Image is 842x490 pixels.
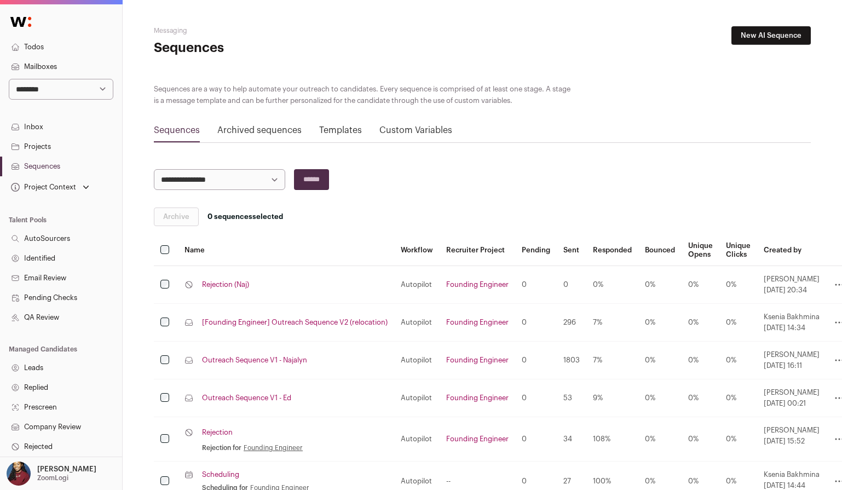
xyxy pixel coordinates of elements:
td: Autopilot [394,304,440,342]
td: Autopilot [394,417,440,462]
td: 0% [638,379,682,417]
td: 0% [682,342,719,379]
td: 0% [719,266,757,304]
th: Bounced [638,235,682,266]
div: Sequences are a way to help automate your outreach to candidates. Every sequence is comprised of ... [154,83,574,106]
a: Custom Variables [379,126,452,135]
th: Unique Clicks [719,235,757,266]
td: [PERSON_NAME] [757,266,826,303]
td: 0 [515,304,557,342]
a: New AI Sequence [731,26,811,45]
button: Open dropdown [9,180,91,195]
p: ZoomLogi [37,474,68,482]
a: Rejection [202,428,233,437]
p: [PERSON_NAME] [37,465,96,474]
td: 0% [719,379,757,417]
td: Autopilot [394,342,440,379]
a: Founding Engineer [244,443,303,452]
td: [PERSON_NAME] [757,417,826,454]
td: 0% [682,304,719,342]
a: Outreach Sequence V1 - Ed [202,394,291,402]
button: Open dropdown [4,462,99,486]
span: [DATE] 20:34 [764,286,820,295]
td: 0% [638,304,682,342]
td: 9% [586,379,638,417]
span: [DATE] 16:11 [764,361,820,370]
th: Pending [515,235,557,266]
th: Recruiter Project [440,235,515,266]
td: 0% [682,417,719,462]
td: 0 [557,266,586,304]
span: [DATE] 15:52 [764,437,820,446]
h2: Messaging [154,26,373,35]
th: Unique Opens [682,235,719,266]
a: Founding Engineer [446,394,509,401]
td: 0% [638,266,682,304]
td: 0% [682,379,719,417]
td: 0 [515,379,557,417]
a: Founding Engineer [446,435,509,442]
span: [DATE] 14:34 [764,324,820,332]
td: 0% [719,304,757,342]
img: Wellfound [4,11,37,33]
img: 10010497-medium_jpg [7,462,31,486]
span: Rejection for [202,443,241,452]
td: 0 [515,266,557,304]
td: 0 [515,417,557,462]
td: 0% [719,417,757,462]
td: 108% [586,417,638,462]
td: [PERSON_NAME] [757,379,826,417]
div: Project Context [9,183,76,192]
th: Name [178,235,394,266]
span: selected [207,212,283,221]
td: 1803 [557,342,586,379]
a: Founding Engineer [446,356,509,364]
span: [DATE] 00:21 [764,399,820,408]
td: 0% [638,342,682,379]
a: Founding Engineer [446,281,509,288]
span: 0 sequences [207,213,252,220]
td: 0% [682,266,719,304]
td: 0% [586,266,638,304]
th: Sent [557,235,586,266]
th: Responded [586,235,638,266]
a: Outreach Sequence V1 - Najalyn [202,356,307,365]
a: Founding Engineer [446,319,509,326]
a: Sequences [154,126,200,135]
a: Templates [319,126,362,135]
td: Autopilot [394,266,440,304]
td: 7% [586,342,638,379]
a: Rejection (Naj) [202,280,249,289]
td: 0% [719,342,757,379]
td: Autopilot [394,379,440,417]
a: [Founding Engineer] Outreach Sequence V2 (relocation) [202,318,388,327]
td: Ksenia Bakhmina [757,304,826,341]
td: 7% [586,304,638,342]
h1: Sequences [154,39,373,57]
td: 0 [515,342,557,379]
a: Archived sequences [217,126,302,135]
td: 53 [557,379,586,417]
th: Created by [757,235,826,266]
th: Workflow [394,235,440,266]
a: Scheduling [202,470,239,479]
td: 296 [557,304,586,342]
td: 0% [638,417,682,462]
td: 34 [557,417,586,462]
td: [PERSON_NAME] [757,342,826,379]
span: [DATE] 14:44 [764,481,820,490]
